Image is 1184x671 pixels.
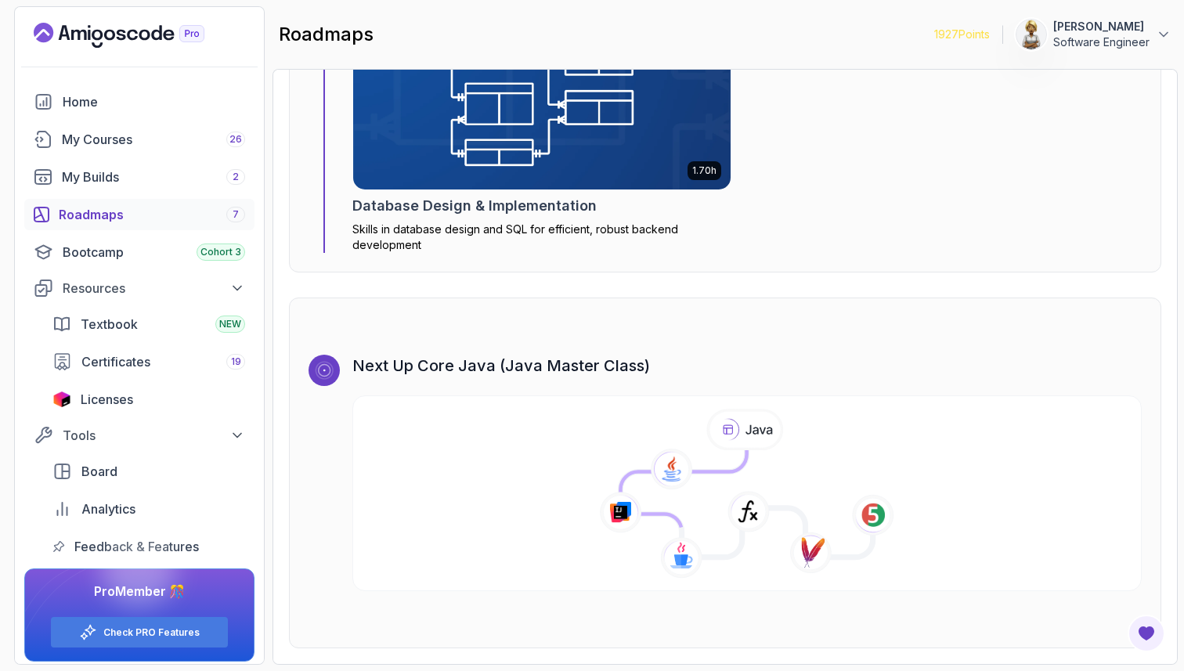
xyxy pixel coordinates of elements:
[62,168,245,186] div: My Builds
[200,246,241,258] span: Cohort 3
[43,384,254,415] a: licenses
[24,86,254,117] a: home
[62,130,245,149] div: My Courses
[52,391,71,407] img: jetbrains icon
[24,236,254,268] a: bootcamp
[279,22,374,47] h2: roadmaps
[81,462,117,481] span: Board
[43,531,254,562] a: feedback
[24,161,254,193] a: builds
[50,616,229,648] button: Check PRO Features
[1016,20,1046,49] img: user profile image
[63,279,245,298] div: Resources
[1053,19,1150,34] p: [PERSON_NAME]
[43,456,254,487] a: board
[1053,34,1150,50] p: Software Engineer
[34,23,240,48] a: Landing page
[24,199,254,230] a: roadmaps
[1016,19,1171,50] button: user profile image[PERSON_NAME]Software Engineer
[63,243,245,262] div: Bootcamp
[81,352,150,371] span: Certificates
[229,133,242,146] span: 26
[352,222,731,253] p: Skills in database design and SQL for efficient, robust backend development
[63,92,245,111] div: Home
[24,421,254,449] button: Tools
[63,426,245,445] div: Tools
[43,346,254,377] a: certificates
[219,318,241,330] span: NEW
[352,355,1142,377] h3: Next Up Core Java (Java Master Class)
[103,626,200,639] a: Check PRO Features
[24,124,254,155] a: courses
[43,308,254,340] a: textbook
[81,315,138,334] span: Textbook
[74,537,199,556] span: Feedback & Features
[934,27,990,42] p: 1927 Points
[24,274,254,302] button: Resources
[233,171,239,183] span: 2
[692,164,717,177] p: 1.70h
[81,500,135,518] span: Analytics
[233,208,239,221] span: 7
[81,390,133,409] span: Licenses
[352,195,597,217] h2: Database Design & Implementation
[59,205,245,224] div: Roadmaps
[43,493,254,525] a: analytics
[231,355,241,368] span: 19
[1128,615,1165,652] button: Open Feedback Button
